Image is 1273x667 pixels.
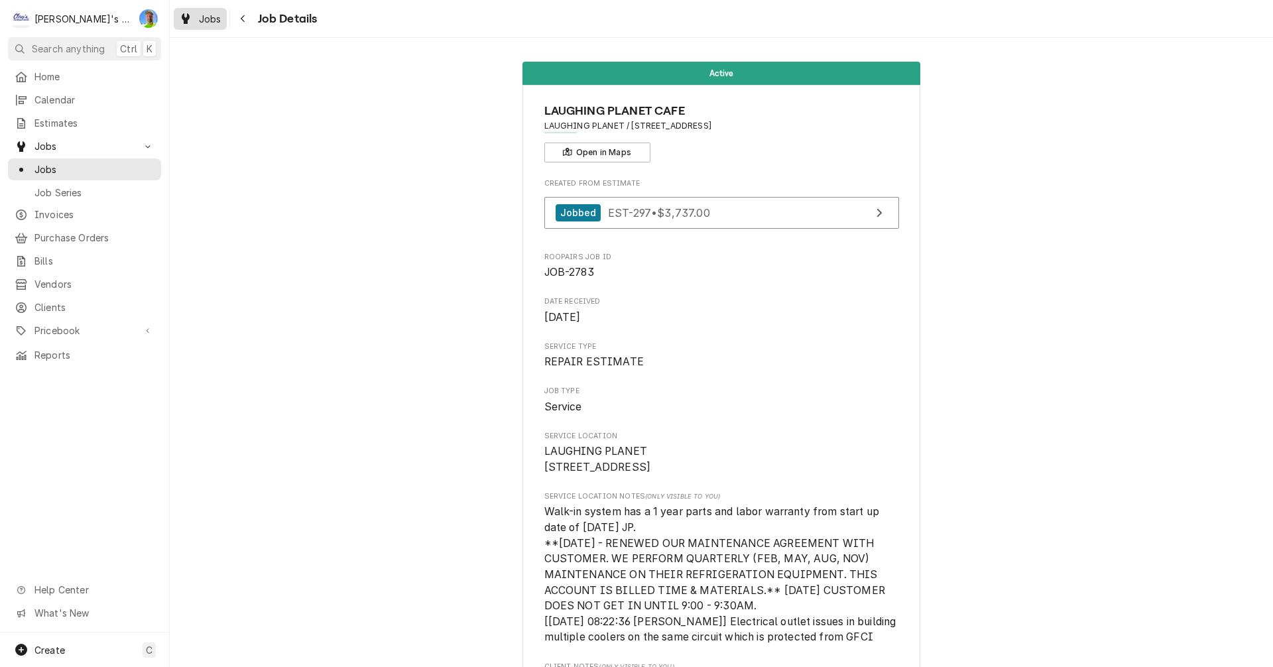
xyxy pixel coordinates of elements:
span: K [147,42,152,56]
span: Ctrl [120,42,137,56]
div: Created From Estimate [544,178,899,235]
span: Date Received [544,296,899,307]
a: Vendors [8,273,161,295]
div: Client Information [544,102,899,162]
span: Create [34,644,65,656]
div: Greg Austin's Avatar [139,9,158,28]
button: Search anythingCtrlK [8,37,161,60]
span: Search anything [32,42,105,56]
span: Roopairs Job ID [544,265,899,280]
a: Go to Pricebook [8,320,161,341]
span: Purchase Orders [34,231,154,245]
span: Pricebook [34,324,135,337]
span: Active [709,69,734,78]
span: Estimates [34,116,154,130]
div: C [12,9,30,28]
div: [object Object] [544,491,899,645]
span: (Only Visible to You) [645,493,720,500]
span: EST-297 • $3,737.00 [608,206,710,219]
div: Service Type [544,341,899,370]
a: Reports [8,344,161,366]
div: Roopairs Job ID [544,252,899,280]
span: Jobs [34,139,135,153]
a: Job Series [8,182,161,204]
a: Home [8,66,161,88]
span: JOB-2783 [544,266,594,278]
span: Roopairs Job ID [544,252,899,263]
span: Clients [34,300,154,314]
span: Job Type [544,386,899,396]
span: Reports [34,348,154,362]
span: Service Location Notes [544,491,899,502]
span: Job Type [544,399,899,415]
span: LAUGHING PLANET [STREET_ADDRESS] [544,445,651,473]
a: Go to Jobs [8,135,161,157]
a: Calendar [8,89,161,111]
a: Purchase Orders [8,227,161,249]
span: Service [544,400,582,413]
span: Help Center [34,583,153,597]
span: Walk-in system has a 1 year parts and labor warranty from start up date of [DATE] JP. **[DATE] - ... [544,505,899,643]
span: [object Object] [544,504,899,645]
div: Date Received [544,296,899,325]
div: [PERSON_NAME]'s Refrigeration [34,12,132,26]
span: Service Type [544,354,899,370]
a: Estimates [8,112,161,134]
span: REPAIR ESTIMATE [544,355,644,368]
a: View Estimate [544,197,899,229]
a: Bills [8,250,161,272]
span: Jobs [199,12,221,26]
span: Date Received [544,310,899,326]
a: Go to Help Center [8,579,161,601]
span: Job Details [254,10,318,28]
a: Go to What's New [8,602,161,624]
div: Job Type [544,386,899,414]
span: Calendar [34,93,154,107]
div: Clay's Refrigeration's Avatar [12,9,30,28]
a: Jobs [174,8,227,30]
a: Jobs [8,158,161,180]
span: Name [544,102,899,120]
div: Service Location [544,431,899,475]
span: Service Location [544,444,899,475]
span: Bills [34,254,154,268]
div: Status [522,62,920,85]
div: GA [139,9,158,28]
span: Service Location [544,431,899,442]
span: Address [544,120,899,132]
span: Service Type [544,341,899,352]
button: Open in Maps [544,143,650,162]
span: Job Series [34,186,154,200]
span: What's New [34,606,153,620]
span: Vendors [34,277,154,291]
span: Invoices [34,208,154,221]
span: Home [34,70,154,84]
a: Invoices [8,204,161,225]
a: Clients [8,296,161,318]
span: Created From Estimate [544,178,899,189]
span: Jobs [34,162,154,176]
span: [DATE] [544,311,581,324]
span: C [146,643,152,657]
div: Jobbed [556,204,601,222]
button: Navigate back [233,8,254,29]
